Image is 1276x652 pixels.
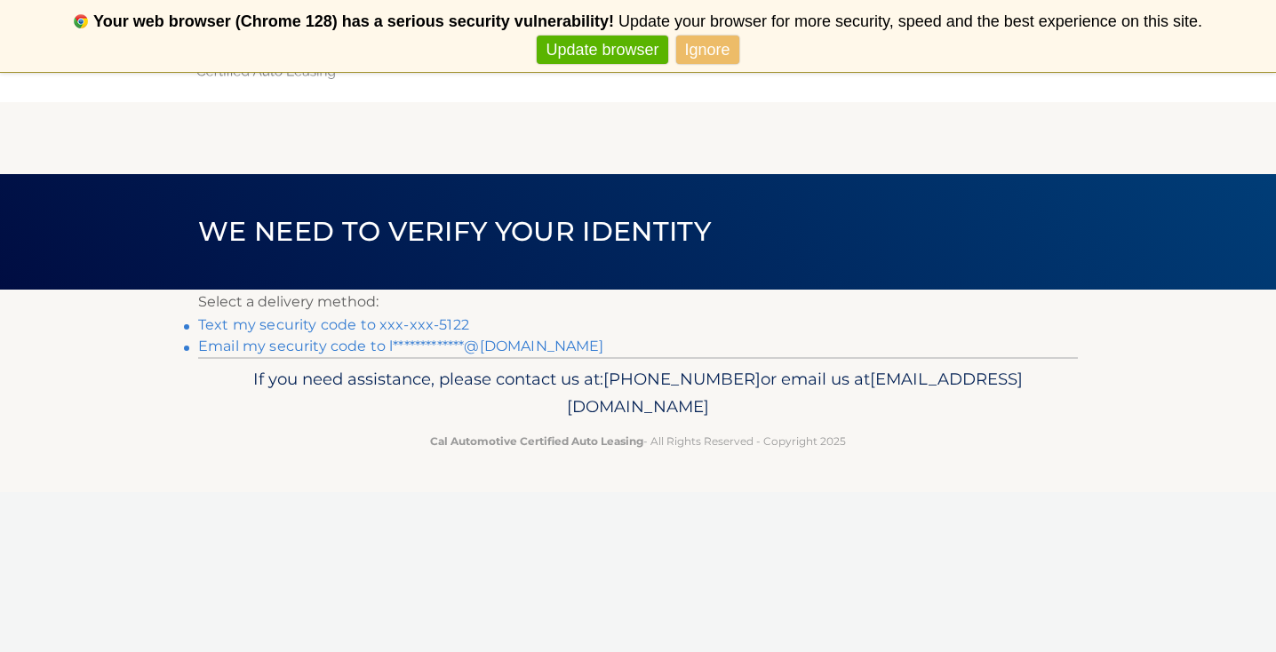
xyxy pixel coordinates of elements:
p: - All Rights Reserved - Copyright 2025 [210,432,1066,450]
strong: Cal Automotive Certified Auto Leasing [430,434,643,448]
a: Ignore [676,36,739,65]
span: [PHONE_NUMBER] [603,369,761,389]
b: Your web browser (Chrome 128) has a serious security vulnerability! [93,12,614,30]
p: Select a delivery method: [198,290,1078,314]
span: Update your browser for more security, speed and the best experience on this site. [618,12,1202,30]
span: We need to verify your identity [198,215,711,248]
a: Text my security code to xxx-xxx-5122 [198,316,469,333]
a: Update browser [537,36,667,65]
p: If you need assistance, please contact us at: or email us at [210,365,1066,422]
